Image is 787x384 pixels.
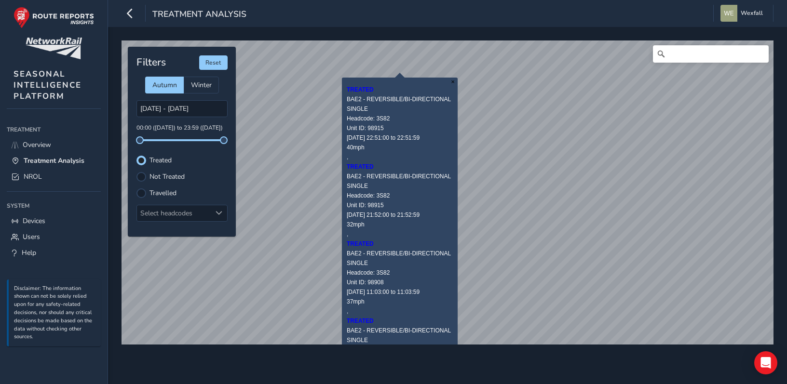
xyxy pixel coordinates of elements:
[347,316,453,326] div: TREATED
[23,140,51,149] span: Overview
[754,351,777,374] div: Open Intercom Messenger
[199,55,228,70] button: Reset
[122,40,773,344] canvas: Map
[347,287,453,297] div: [DATE] 11:03:00 to 11:03:59
[24,172,42,181] span: NROL
[347,220,453,229] div: 32mph
[347,268,453,278] div: Headcode: 3S82
[7,229,101,245] a: Users
[184,77,219,93] div: Winter
[23,216,45,225] span: Devices
[14,7,94,28] img: rr logo
[347,85,453,384] div: , , ,
[26,38,82,59] img: customer logo
[152,80,177,90] span: Autumn
[347,133,453,143] div: [DATE] 22:51:00 to 22:51:59
[347,162,453,172] div: TREATED
[347,239,453,249] div: TREATED
[23,232,40,241] span: Users
[136,124,228,132] p: 00:00 ([DATE]) to 23:59 ([DATE])
[741,5,763,22] span: Wexfall
[347,172,453,191] div: BAE2 - REVERSIBLE/BI-DIRECTIONAL SINGLE
[7,137,101,153] a: Overview
[7,122,101,137] div: Treatment
[149,173,185,180] label: Not Treated
[347,297,453,306] div: 37mph
[347,210,453,220] div: [DATE] 21:52:00 to 21:52:59
[347,249,453,268] div: BAE2 - REVERSIBLE/BI-DIRECTIONAL SINGLE
[22,248,36,257] span: Help
[347,85,453,94] div: TREATED
[448,78,458,86] button: Close popup
[720,5,766,22] button: Wexfall
[720,5,737,22] img: diamond-layout
[7,245,101,261] a: Help
[149,190,176,197] label: Travelled
[24,156,84,165] span: Treatment Analysis
[14,285,96,342] p: Disclaimer: The information shown can not be solely relied upon for any safety-related decisions,...
[347,143,453,152] div: 40mph
[7,153,101,169] a: Treatment Analysis
[347,114,453,123] div: Headcode: 3S82
[14,68,81,102] span: SEASONAL INTELLIGENCE PLATFORM
[152,8,246,22] span: Treatment Analysis
[347,200,453,210] div: Unit ID: 98915
[137,205,211,221] div: Select headcodes
[145,77,184,93] div: Autumn
[149,157,172,164] label: Treated
[7,199,101,213] div: System
[7,169,101,185] a: NROL
[7,213,101,229] a: Devices
[347,191,453,200] div: Headcode: 3S82
[347,326,453,345] div: BAE2 - REVERSIBLE/BI-DIRECTIONAL SINGLE
[653,45,769,63] input: Search
[347,123,453,133] div: Unit ID: 98915
[347,278,453,287] div: Unit ID: 98908
[347,94,453,114] div: BAE2 - REVERSIBLE/BI-DIRECTIONAL SINGLE
[136,56,166,68] h4: Filters
[191,80,212,90] span: Winter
